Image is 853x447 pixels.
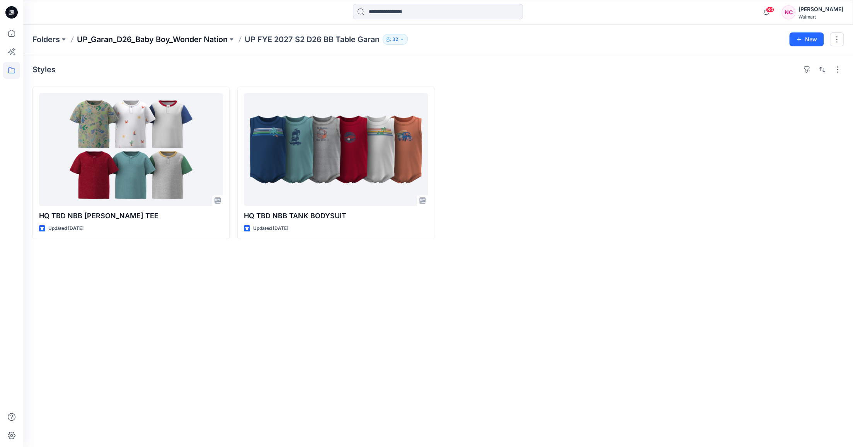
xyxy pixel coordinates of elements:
[48,224,83,233] p: Updated [DATE]
[32,65,56,74] h4: Styles
[383,34,408,45] button: 32
[799,5,843,14] div: [PERSON_NAME]
[799,14,843,20] div: Walmart
[244,93,428,206] a: HQ TBD NBB TANK BODYSUIT
[392,35,398,44] p: 32
[39,211,223,221] p: HQ TBD NBB [PERSON_NAME] TEE
[39,93,223,206] a: HQ TBD NBB HENLY TEE
[781,5,795,19] div: NC
[77,34,228,45] a: UP_Garan_D26_Baby Boy_Wonder Nation
[789,32,824,46] button: New
[245,34,380,45] p: UP FYE 2027 S2 D26 BB Table Garan
[244,211,428,221] p: HQ TBD NBB TANK BODYSUIT
[253,224,288,233] p: Updated [DATE]
[32,34,60,45] a: Folders
[766,7,774,13] span: 30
